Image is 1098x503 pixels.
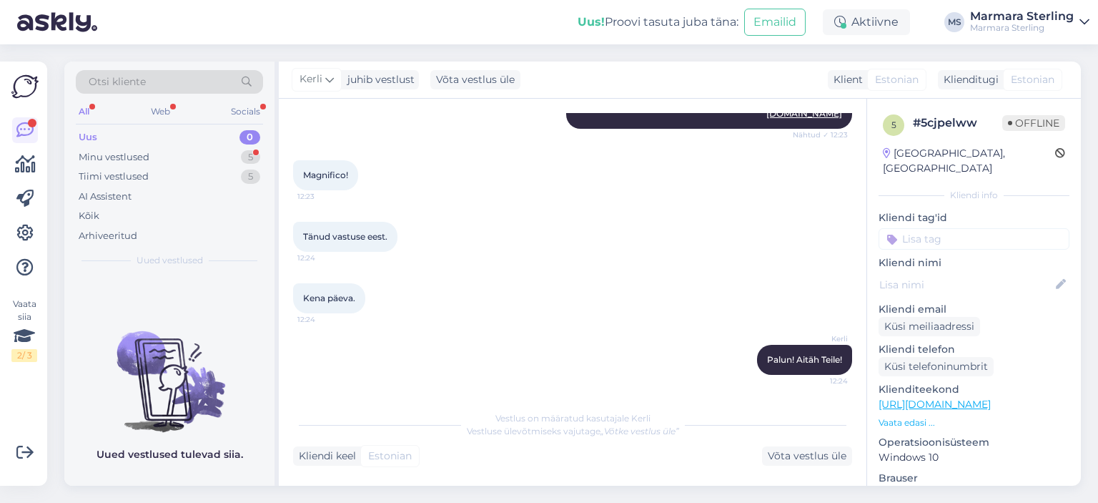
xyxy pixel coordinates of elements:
p: Vaata edasi ... [879,416,1069,429]
span: Uued vestlused [137,254,203,267]
span: Palun! Aitäh Teile! [767,354,842,365]
p: Kliendi email [879,302,1069,317]
div: Võta vestlus üle [762,446,852,466]
span: Kerli [794,333,848,344]
span: Estonian [368,449,412,464]
div: Web [148,102,173,121]
img: Askly Logo [11,73,39,100]
div: Marmara Sterling [970,22,1074,34]
div: Tiimi vestlused [79,170,149,184]
div: Kliendi info [879,189,1069,202]
div: Küsi meiliaadressi [879,317,980,336]
span: 5 [891,119,896,130]
span: Offline [1002,115,1065,131]
span: Estonian [875,72,919,87]
span: 12:23 [297,191,351,202]
div: Vaata siia [11,298,37,362]
span: Magnifico! [303,170,348,180]
button: Emailid [744,9,806,36]
input: Lisa tag [879,228,1069,250]
span: Vestluse ülevõtmiseks vajutage [467,426,679,436]
div: juhib vestlust [342,72,415,87]
span: Kena päeva. [303,293,355,303]
div: 5 [241,170,260,184]
b: Uus! [578,15,605,29]
div: Kliendi keel [293,449,356,464]
div: 0 [239,130,260,145]
span: Vestlus on määratud kasutajale Kerli [495,413,651,424]
div: Proovi tasuta juba täna: [578,14,738,31]
p: Uued vestlused tulevad siia. [97,447,243,462]
i: „Võtke vestlus üle” [600,426,679,436]
span: 12:24 [794,376,848,386]
p: Klienditeekond [879,382,1069,397]
div: Socials [228,102,263,121]
div: [GEOGRAPHIC_DATA], [GEOGRAPHIC_DATA] [883,146,1055,176]
p: Kliendi tag'id [879,210,1069,225]
span: Estonian [1011,72,1054,87]
img: No chats [64,306,274,434]
span: 12:24 [297,314,351,325]
p: Windows 10 [879,450,1069,465]
div: Klient [828,72,863,87]
div: 2 / 3 [11,349,37,362]
div: Klienditugi [938,72,999,87]
div: 5 [241,150,260,165]
div: Küsi telefoninumbrit [879,357,994,376]
div: Kõik [79,209,99,223]
div: Minu vestlused [79,150,149,165]
a: [URL][DOMAIN_NAME] [879,398,991,411]
span: Kerli [300,72,322,87]
a: Marmara SterlingMarmara Sterling [970,11,1089,34]
div: Võta vestlus üle [430,70,520,89]
div: All [76,102,92,121]
span: Otsi kliente [89,74,146,89]
p: Kliendi nimi [879,255,1069,270]
div: Aktiivne [823,9,910,35]
div: Marmara Sterling [970,11,1074,22]
span: Tänud vastuse eest. [303,231,387,242]
input: Lisa nimi [879,277,1053,293]
span: Nähtud ✓ 12:23 [793,130,848,140]
p: Kliendi telefon [879,342,1069,357]
span: 12:24 [297,253,351,263]
div: Arhiveeritud [79,229,137,243]
div: AI Assistent [79,190,132,204]
p: Brauser [879,471,1069,486]
p: Operatsioonisüsteem [879,435,1069,450]
div: Uus [79,130,97,145]
div: # 5cjpelww [913,114,1002,132]
div: MS [944,12,964,32]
